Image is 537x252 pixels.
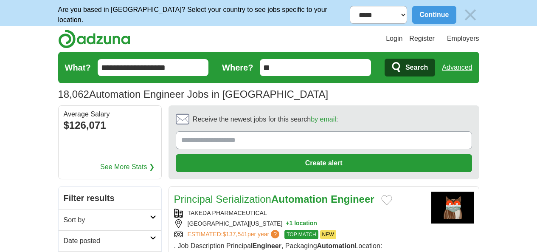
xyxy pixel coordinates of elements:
[405,59,428,76] span: Search
[385,59,435,76] button: Search
[386,34,402,44] a: Login
[271,193,328,205] strong: Automation
[65,61,91,74] label: What?
[100,162,155,172] a: See More Stats ❯
[58,29,130,48] img: Adzuna logo
[431,192,474,224] img: Takeda Pharmaceutical logo
[59,187,161,210] h2: Filter results
[58,87,89,102] span: 18,062
[412,6,456,24] button: Continue
[381,195,392,205] button: Add to favorite jobs
[174,219,425,228] div: [GEOGRAPHIC_DATA][US_STATE]
[252,242,281,249] strong: Engineer
[461,6,479,24] img: icon_close_no_bg.svg
[447,34,479,44] a: Employers
[311,116,336,123] a: by email
[409,34,435,44] a: Register
[64,236,150,246] h2: Date posted
[174,193,374,205] a: Principal SerializationAutomation Engineer
[442,59,472,76] a: Advanced
[331,193,374,205] strong: Engineer
[222,61,253,74] label: Where?
[59,230,161,251] a: Date posted
[64,111,156,118] div: Average Salary
[286,219,317,228] button: +1 location
[222,231,247,238] span: $137,541
[320,230,336,239] span: NEW
[64,215,150,225] h2: Sort by
[188,230,281,239] a: ESTIMATED:$137,541per year?
[176,154,472,172] button: Create alert
[59,210,161,230] a: Sort by
[58,5,350,25] p: Are you based in [GEOGRAPHIC_DATA]? Select your country to see jobs specific to your location.
[286,219,289,228] span: +
[58,88,329,100] h1: Automation Engineer Jobs in [GEOGRAPHIC_DATA]
[193,114,338,125] span: Receive the newest jobs for this search :
[284,230,318,239] span: TOP MATCH
[64,118,156,133] div: $126,071
[271,230,279,238] span: ?
[317,242,355,249] strong: Automation
[188,210,267,216] a: TAKEDA PHARMACEUTICAL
